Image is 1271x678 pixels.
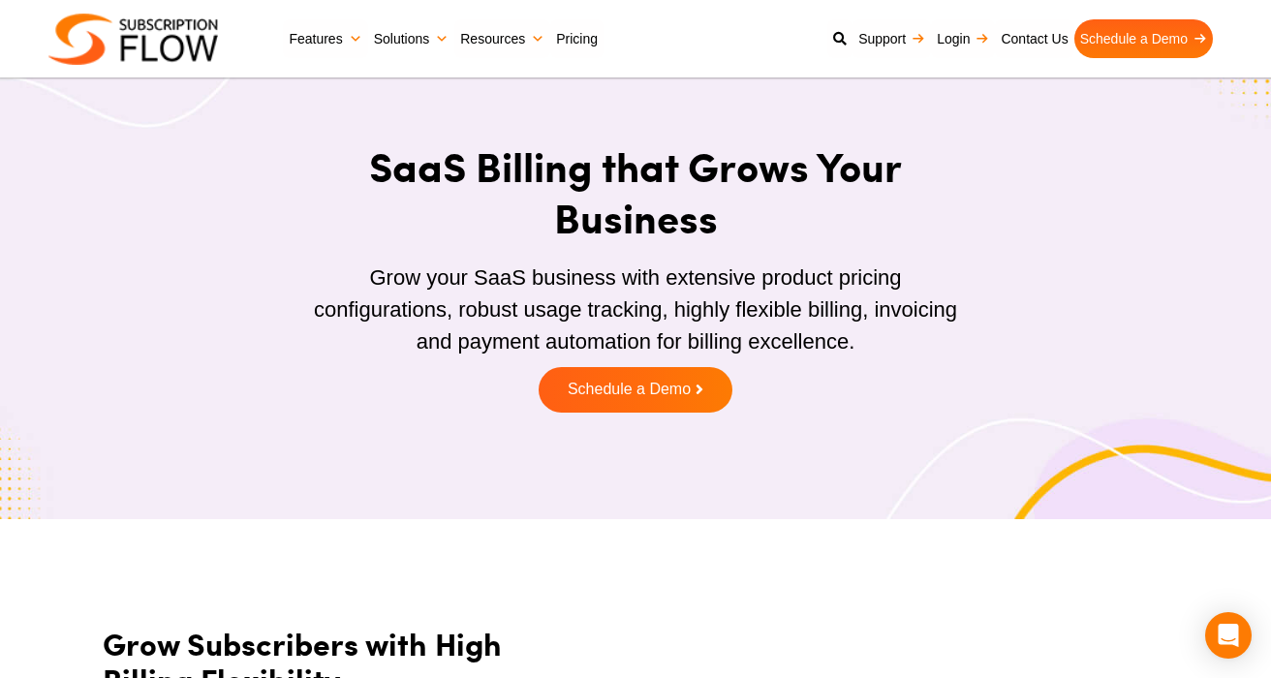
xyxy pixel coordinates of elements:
a: Support [852,19,931,58]
h1: SaaS Billing that Grows Your Business [314,140,958,242]
a: Features [283,19,367,58]
a: Schedule a Demo [1074,19,1213,58]
img: Subscriptionflow [48,14,218,65]
a: Resources [454,19,550,58]
a: Schedule a Demo [539,367,732,413]
a: Solutions [368,19,455,58]
a: Login [931,19,995,58]
div: Grow your SaaS business with extensive product pricing configurations, robust usage tracking, hig... [314,262,958,357]
span: Schedule a Demo [568,382,691,398]
a: Pricing [550,19,604,58]
a: Contact Us [995,19,1073,58]
div: Open Intercom Messenger [1205,612,1252,659]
